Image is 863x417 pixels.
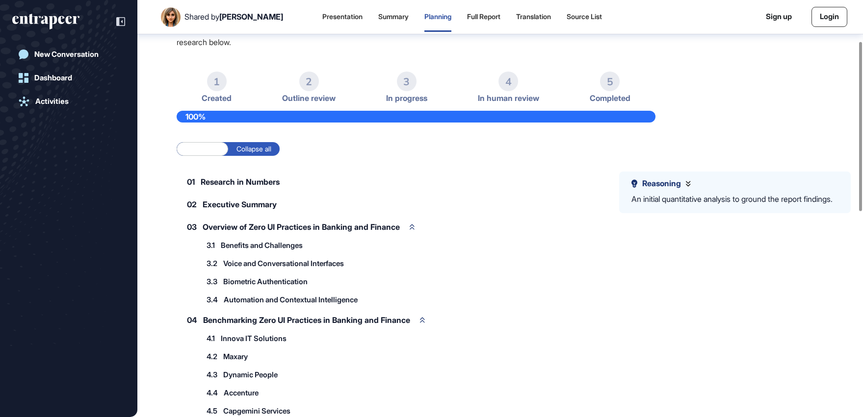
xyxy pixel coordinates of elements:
span: In progress [386,94,427,103]
span: Outline review [282,94,336,103]
div: 5 [600,72,620,91]
div: Summary [378,13,409,21]
div: 1 [207,72,227,91]
span: 4.3 [207,371,217,378]
span: 4.4 [207,389,218,396]
span: 03 [187,223,197,231]
span: Benefits and Challenges [221,242,303,249]
span: Maxary [223,353,248,360]
a: Sign up [766,11,792,23]
span: Executive Summary [203,200,277,208]
span: 3.3 [207,278,217,285]
div: Dashboard [34,74,72,82]
span: 3.4 [207,296,218,303]
span: [PERSON_NAME] [219,12,283,22]
span: Innova IT Solutions [221,335,287,342]
div: Presentation [322,13,363,21]
div: Full Report [467,13,500,21]
p: This task was requested on . This task is currently in progress and we will notify you as soon as... [177,23,824,49]
div: Planning [424,13,451,21]
span: Capgemini Services [223,407,290,415]
span: 02 [187,200,197,208]
div: Translation [516,13,551,21]
div: Activities [35,97,69,106]
span: 3.1 [207,242,215,249]
a: Login [811,7,847,27]
span: 4.1 [207,335,215,342]
span: Voice and Conversational Interfaces [223,260,344,267]
span: Completed [590,94,630,103]
div: New Conversation [34,50,99,59]
div: Source List [567,13,602,21]
span: Research in Numbers [201,178,280,186]
span: Automation and Contextual Intelligence [224,296,358,303]
span: 04 [187,316,197,324]
span: 01 [187,178,195,186]
span: Reasoning [642,179,681,188]
span: Accenture [224,389,259,396]
label: Expand all [177,142,228,156]
span: Overview of Zero UI Practices in Banking and Finance [203,223,400,231]
span: 4.5 [207,407,217,415]
span: 4.2 [207,353,217,360]
div: 3 [397,72,417,91]
span: Created [202,94,232,103]
label: Collapse all [228,142,280,156]
div: 2 [299,72,319,91]
div: 100% [177,111,655,123]
span: Biometric Authentication [223,278,308,285]
span: Benchmarking Zero UI Practices in Banking and Finance [203,316,410,324]
span: In human review [478,94,539,103]
div: An initial quantitative analysis to ground the report findings. [631,193,833,206]
div: entrapeer-logo [12,14,79,29]
div: 4 [498,72,518,91]
span: 3.2 [207,260,217,267]
div: Shared by [184,12,283,22]
img: User Image [161,7,181,27]
span: Dynamic People [223,371,278,378]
